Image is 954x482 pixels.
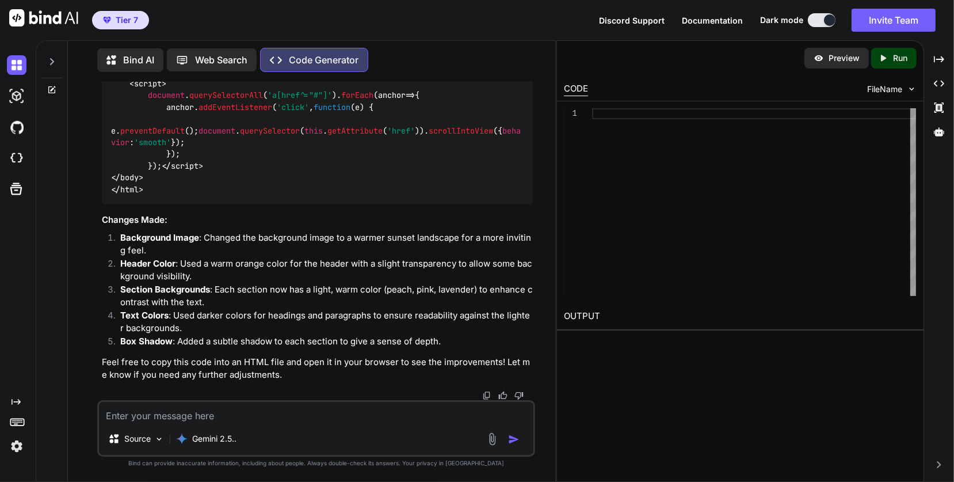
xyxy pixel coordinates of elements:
img: cloudideIcon [7,149,26,168]
span: behavior [111,126,521,147]
span: function [314,102,350,112]
span: addEventListener [199,102,272,112]
strong: Background Image [120,232,199,243]
span: 'click' [277,102,309,112]
span: < > [129,78,166,89]
span: scrollIntoView [429,126,493,136]
div: CODE [564,82,588,96]
img: githubDark [7,117,26,137]
span: 'href' [387,126,415,136]
span: </ > [111,184,143,195]
img: darkAi-studio [7,86,26,106]
li: : Added a subtle shadow to each section to give a sense of depth. [111,335,533,351]
li: : Used a warm orange color for the header with a slight transparency to allow some background vis... [111,257,533,283]
span: querySelectorAll [189,90,263,101]
strong: Box Shadow [120,336,173,347]
strong: Section Backgrounds [120,284,210,295]
span: script [134,78,162,89]
p: Bind AI [123,53,154,67]
span: querySelector [240,126,300,136]
img: icon [508,434,520,445]
strong: Text Colors [120,310,169,321]
img: like [498,391,507,400]
span: Tier 7 [116,14,138,26]
div: 1 [564,108,577,119]
button: Invite Team [852,9,936,32]
p: Web Search [195,53,247,67]
button: premiumTier 7 [92,11,149,29]
span: FileName [867,84,902,95]
img: Gemini 2.5 flash [176,433,188,445]
span: document [148,90,185,101]
img: settings [7,437,26,456]
span: body [120,173,139,183]
span: this [304,126,323,136]
li: : Used darker colors for headings and paragraphs to ensure readability against the lighter backgr... [111,309,533,335]
span: Discord Support [599,16,665,25]
li: : Each section now has a light, warm color (peach, pink, lavender) to enhance contrast with the t... [111,283,533,309]
li: : Changed the background image to a warmer sunset landscape for a more inviting feel. [111,231,533,257]
p: Preview [829,52,860,64]
span: Dark mode [760,14,803,26]
strong: Header Color [120,258,175,269]
h2: OUTPUT [557,303,923,330]
span: e [355,102,360,112]
img: preview [814,53,824,63]
span: Documentation [682,16,743,25]
img: chevron down [907,84,917,94]
button: Discord Support [599,14,665,26]
span: script [171,161,199,171]
p: Code Generator [289,53,358,67]
p: Bind can provide inaccurate information, including about people. Always double-check its answers.... [97,459,536,468]
span: preventDefault [120,126,185,136]
span: => [378,90,415,101]
p: Run [893,52,907,64]
img: premium [103,17,111,24]
span: document [199,126,235,136]
span: anchor [378,90,406,101]
span: html [120,184,139,195]
img: attachment [486,432,499,446]
img: darkChat [7,55,26,75]
span: . ( ). ( { anchor. ( , ( ) { e. (); . ( . ( )). ({ : }); }); }); [111,90,521,171]
span: 'a[href^="#"]' [268,90,332,101]
p: Gemini 2.5.. [192,433,236,445]
span: </ > [162,161,203,171]
span: getAttribute [327,126,383,136]
img: Pick Models [154,434,164,444]
span: forEach [341,90,373,101]
p: Source [124,433,151,445]
span: 'smooth' [134,137,171,147]
h3: Changes Made: [102,214,533,227]
span: </ > [111,173,143,183]
p: Feel free to copy this code into an HTML file and open it in your browser to see the improvements... [102,356,533,382]
img: Bind AI [9,9,78,26]
button: Documentation [682,14,743,26]
img: copy [482,391,491,400]
img: dislike [514,391,524,400]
